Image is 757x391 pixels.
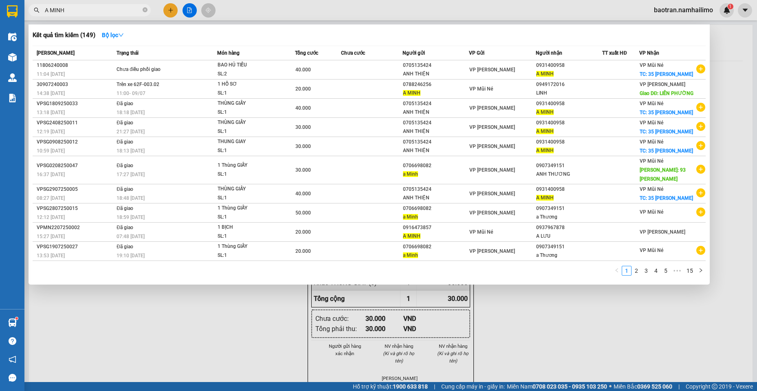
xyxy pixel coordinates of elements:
[640,148,693,154] span: TC: 35 [PERSON_NAME]
[536,128,554,134] span: A MINH
[403,146,469,155] div: ANH THIỆN
[117,195,145,201] span: 18:48 [DATE]
[642,266,651,275] a: 3
[640,91,694,96] span: Giao DĐ: LIÊN PHƯỜNG
[640,110,693,115] span: TC: 35 [PERSON_NAME]
[469,144,515,149] span: VP [PERSON_NAME]
[671,266,684,276] span: •••
[295,124,311,130] span: 30.000
[536,213,602,221] div: a Thương
[45,6,141,15] input: Tìm tên, số ĐT hoặc mã đơn
[536,109,554,115] span: A MINH
[37,80,114,89] div: 30907240003
[218,161,279,170] div: 1 Thùng GIẤY
[640,129,693,135] span: TC: 35 [PERSON_NAME]
[295,86,311,92] span: 20.000
[143,7,147,14] span: close-circle
[218,108,279,117] div: SL: 1
[33,31,95,40] h3: Kết quả tìm kiếm ( 149 )
[469,167,515,173] span: VP [PERSON_NAME]
[536,138,602,146] div: 0931400958
[403,99,469,108] div: 0705135424
[640,120,663,126] span: VP Mũi Né
[341,50,365,56] span: Chưa cước
[403,119,469,127] div: 0705135424
[403,127,469,136] div: ANH THIỆN
[117,139,133,145] span: Đã giao
[403,194,469,202] div: ANH THIỆN
[37,99,114,108] div: VPSG1809250033
[403,70,469,78] div: ANH THIỆN
[295,229,311,235] span: 20.000
[218,204,279,213] div: 1 Thùng GIẤY
[536,232,602,241] div: A LƯU
[218,61,279,70] div: BAO HỦ TIẾU
[536,80,602,89] div: 0949172016
[37,172,65,177] span: 16:37 [DATE]
[403,161,469,170] div: 0706698082
[117,50,139,56] span: Trạng thái
[117,186,133,192] span: Đã giao
[640,195,693,201] span: TC: 35 [PERSON_NAME]
[640,158,663,164] span: VP Mũi Né
[295,210,311,216] span: 50.000
[403,90,420,96] span: A MINH
[8,94,17,102] img: solution-icon
[218,127,279,136] div: SL: 1
[671,266,684,276] li: Next 5 Pages
[696,266,706,276] button: right
[37,71,65,77] span: 11:04 [DATE]
[9,374,16,382] span: message
[117,110,145,115] span: 18:18 [DATE]
[696,122,705,131] span: plus-circle
[536,195,554,201] span: A MINH
[536,170,602,179] div: ANH THƯƠNG
[469,50,484,56] span: VP Gửi
[469,229,493,235] span: VP Mũi Né
[696,165,705,174] span: plus-circle
[403,61,469,70] div: 0705135424
[218,99,279,108] div: THÙNG GIẤY
[403,233,420,239] span: A MINH
[696,141,705,150] span: plus-circle
[117,205,133,211] span: Đã giao
[640,186,663,192] span: VP Mũi Né
[7,5,18,18] img: logo-vxr
[295,167,311,173] span: 30.000
[403,171,418,177] span: a Minh
[9,356,16,363] span: notification
[37,204,114,213] div: VPSG2807250015
[696,208,705,216] span: plus-circle
[698,268,703,273] span: right
[632,266,641,276] li: 2
[640,167,686,182] span: [PERSON_NAME]: 93 [PERSON_NAME]
[218,89,279,98] div: SL: 1
[117,82,159,87] span: Trên xe 62F-003.02
[469,248,515,254] span: VP [PERSON_NAME]
[37,223,114,232] div: VPMN2207250002
[403,243,469,251] div: 0706698082
[536,223,602,232] div: 0937967878
[469,124,515,130] span: VP [PERSON_NAME]
[37,161,114,170] div: VPSG0208250047
[536,61,602,70] div: 0931400958
[37,129,65,135] span: 12:19 [DATE]
[117,120,133,126] span: Đã giao
[622,266,631,275] a: 1
[117,244,133,250] span: Đã giao
[218,137,279,146] div: THUNG GIAY
[117,129,145,135] span: 21:27 [DATE]
[37,253,65,258] span: 13:53 [DATE]
[118,32,124,38] span: down
[536,204,602,213] div: 0907349151
[640,229,685,235] span: VP [PERSON_NAME]
[15,317,18,320] sup: 1
[640,82,685,87] span: VP [PERSON_NAME]
[95,29,130,42] button: Bộ lọcdown
[640,101,663,106] span: VP Mũi Né
[295,144,311,149] span: 30.000
[295,105,311,111] span: 40.000
[295,67,311,73] span: 40.000
[117,214,145,220] span: 18:59 [DATE]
